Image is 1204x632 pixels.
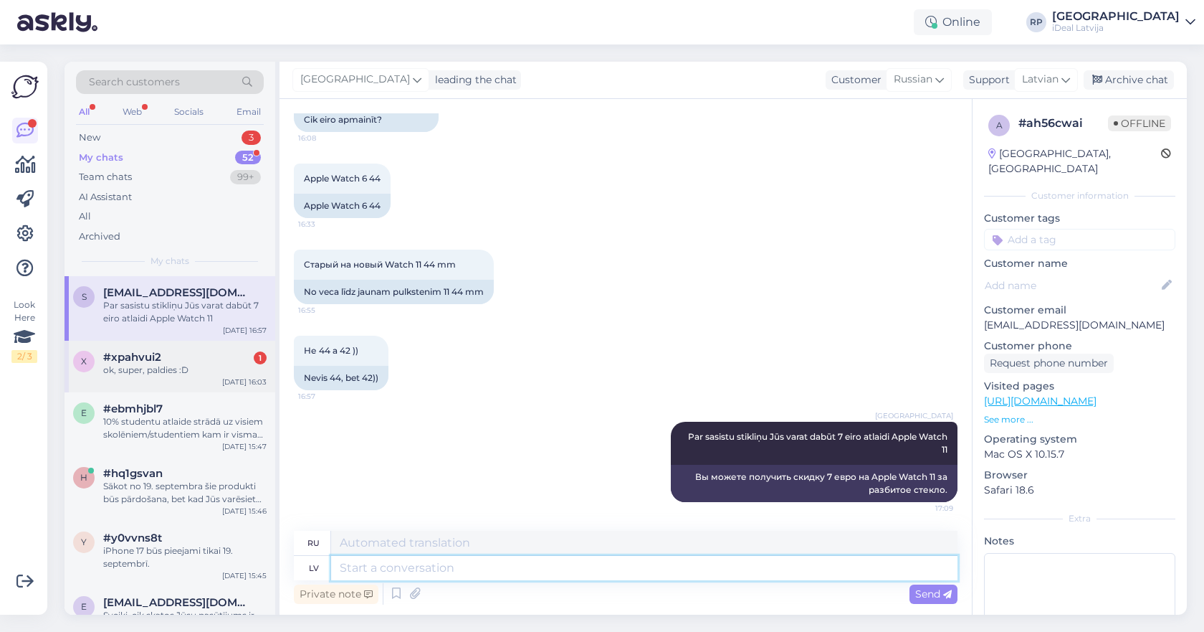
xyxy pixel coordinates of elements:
span: [GEOGRAPHIC_DATA] [875,410,953,421]
span: 16:55 [298,305,352,316]
div: # ah56cwai [1018,115,1108,132]
div: [DATE] 15:46 [222,506,267,517]
div: Socials [171,103,206,121]
span: e [81,407,87,418]
p: Browser [984,468,1175,483]
input: Add name [985,278,1159,293]
p: Safari 18.6 [984,483,1175,498]
p: Customer email [984,303,1175,318]
span: 16:33 [298,219,352,230]
div: Support [963,72,1010,88]
div: Cik eiro apmainīt? [294,108,439,132]
div: Customer [826,72,881,88]
div: Apple Watch 6 44 [294,194,391,218]
p: See more ... [984,413,1175,426]
span: y [81,537,87,547]
div: Team chats [79,170,132,184]
span: #xpahvui2 [103,351,161,364]
span: Russian [894,72,932,88]
div: Email [234,103,264,121]
span: softpetvit@gmail.com [103,286,252,299]
div: Look Here [11,298,37,363]
span: #hq1gsvan [103,467,163,480]
span: e [81,601,87,612]
div: 10% studentu atlaide strādā uz visiem skolēniem/studentiem kam ir vismaz 18 gadi. [103,415,267,441]
span: Offline [1108,115,1171,131]
div: 3 [242,131,261,145]
div: Customer information [984,189,1175,202]
div: Request phone number [984,354,1114,373]
div: Extra [984,512,1175,525]
div: [DATE] 16:03 [222,377,267,387]
a: [URL][DOMAIN_NAME] [984,395,1096,407]
span: Send [915,588,952,600]
p: Customer tags [984,211,1175,226]
div: All [79,209,91,224]
div: [DATE] 15:45 [222,570,267,581]
div: Sākot no 19. septembra šie produkti būs pārdošana, bet kad Jūs varēsiet saņemt, to es Jums nepate... [103,480,267,506]
div: [GEOGRAPHIC_DATA], [GEOGRAPHIC_DATA] [988,146,1161,176]
span: Старый на новый Watch 11 44 mm [304,259,456,270]
div: [DATE] 15:47 [222,441,267,452]
div: Nevis 44, bet 42)) [294,366,388,390]
span: #ebmhjbl7 [103,402,163,415]
div: Archive chat [1084,70,1174,90]
p: [EMAIL_ADDRESS][DOMAIN_NAME] [984,318,1175,333]
span: 17:09 [899,503,953,514]
a: [GEOGRAPHIC_DATA]iDeal Latvija [1052,11,1195,34]
img: Askly Logo [11,73,39,100]
div: [DATE] 16:57 [223,325,267,336]
span: Par sasistu stikliņu Jūs varat dabūt 7 eiro atlaidi Apple Watch 11 [688,431,950,455]
div: Par sasistu stikliņu Jūs varat dabūt 7 eiro atlaidi Apple Watch 11 [103,299,267,325]
div: 52 [235,151,261,165]
div: iDeal Latvija [1052,22,1180,34]
div: New [79,131,100,145]
div: No veca līdz jaunam pulkstenim 11 44 ​​mm [294,280,494,304]
div: Web [120,103,145,121]
div: lv [309,556,319,580]
div: 99+ [230,170,261,184]
div: 1 [254,352,267,364]
p: Customer phone [984,339,1175,354]
span: My chats [150,255,189,268]
span: s [82,291,87,302]
span: Apple Watch 6 44 [304,173,381,184]
p: Operating system [984,432,1175,447]
div: Private note [294,585,378,604]
div: Archived [79,230,120,244]
span: #y0vvns8t [103,532,162,544]
div: RP [1026,12,1046,32]
span: 16:08 [298,133,352,143]
div: leading the chat [429,72,517,88]
span: x [81,356,87,367]
div: 2 / 3 [11,350,37,363]
div: [GEOGRAPHIC_DATA] [1052,11,1180,22]
div: iPhone 17 būs pieejami tikai 19. septembrī. [103,544,267,570]
div: My chats [79,151,123,165]
p: Visited pages [984,379,1175,394]
span: 16:57 [298,391,352,402]
span: a [996,120,1003,131]
input: Add a tag [984,229,1175,250]
span: Latvian [1022,72,1059,88]
span: Не 44 а 42 )) [304,345,358,356]
div: ru [307,531,320,555]
p: Notes [984,534,1175,549]
div: Online [914,9,992,35]
span: erecickis@gmail.com [103,596,252,609]
div: AI Assistant [79,190,132,204]
span: Search customers [89,75,180,90]
div: Вы можете получить скидку 7 евро на Apple Watch 11 за разбитое стекло. [671,465,957,502]
p: Customer name [984,256,1175,271]
span: [GEOGRAPHIC_DATA] [300,72,410,88]
div: ok, super, paldies :D [103,364,267,377]
div: All [76,103,92,121]
p: Mac OS X 10.15.7 [984,447,1175,462]
span: h [80,472,87,483]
